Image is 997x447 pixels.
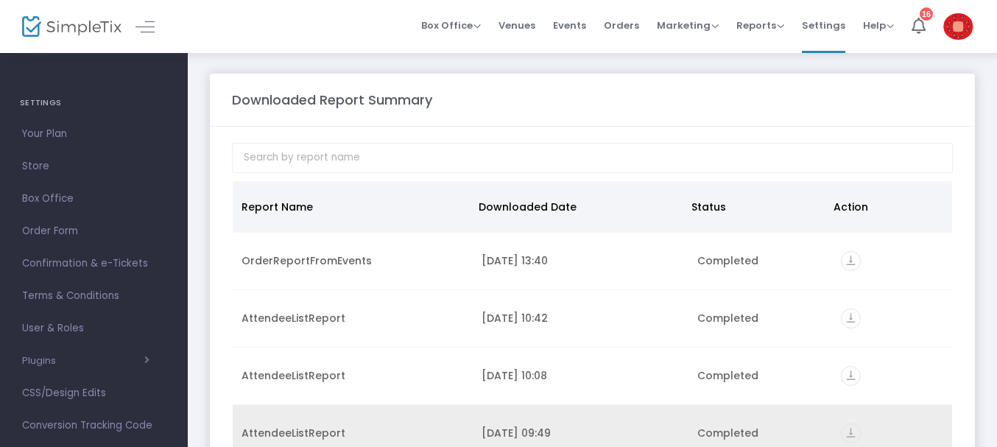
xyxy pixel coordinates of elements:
[22,222,166,241] span: Order Form
[482,311,680,325] div: 31/07/2025 10:42
[22,355,149,367] button: Plugins
[697,253,823,268] div: Completed
[736,18,784,32] span: Reports
[22,384,166,403] span: CSS/Design Edits
[841,313,861,328] a: vertical_align_bottom
[841,428,861,443] a: vertical_align_bottom
[657,18,719,32] span: Marketing
[841,256,861,270] a: vertical_align_bottom
[920,7,933,21] div: 16
[482,426,680,440] div: 30/07/2025 09:49
[232,90,432,110] m-panel-title: Downloaded Report Summary
[697,368,823,383] div: Completed
[421,18,481,32] span: Box Office
[242,368,464,383] div: AttendeeListReport
[841,423,861,443] i: vertical_align_bottom
[233,181,470,233] th: Report Name
[242,311,464,325] div: AttendeeListReport
[841,251,943,271] div: https://go.SimpleTix.com/3x7ac
[841,309,943,328] div: https://go.SimpleTix.com/pst1s
[863,18,894,32] span: Help
[841,366,943,386] div: https://go.SimpleTix.com/9qrmv
[802,7,845,44] span: Settings
[697,311,823,325] div: Completed
[22,319,166,338] span: User & Roles
[697,426,823,440] div: Completed
[841,370,861,385] a: vertical_align_bottom
[841,366,861,386] i: vertical_align_bottom
[232,143,953,173] input: Search by report name
[604,7,639,44] span: Orders
[20,88,168,118] h4: SETTINGS
[841,251,861,271] i: vertical_align_bottom
[470,181,683,233] th: Downloaded Date
[841,309,861,328] i: vertical_align_bottom
[482,253,680,268] div: 19/08/2025 13:40
[498,7,535,44] span: Venues
[553,7,586,44] span: Events
[22,189,166,208] span: Box Office
[825,181,943,233] th: Action
[22,416,166,435] span: Conversion Tracking Code
[22,157,166,176] span: Store
[22,124,166,144] span: Your Plan
[683,181,825,233] th: Status
[841,423,943,443] div: https://go.SimpleTix.com/em7x6
[242,253,464,268] div: OrderReportFromEvents
[22,286,166,306] span: Terms & Conditions
[242,426,464,440] div: AttendeeListReport
[482,368,680,383] div: 30/07/2025 10:08
[22,254,166,273] span: Confirmation & e-Tickets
